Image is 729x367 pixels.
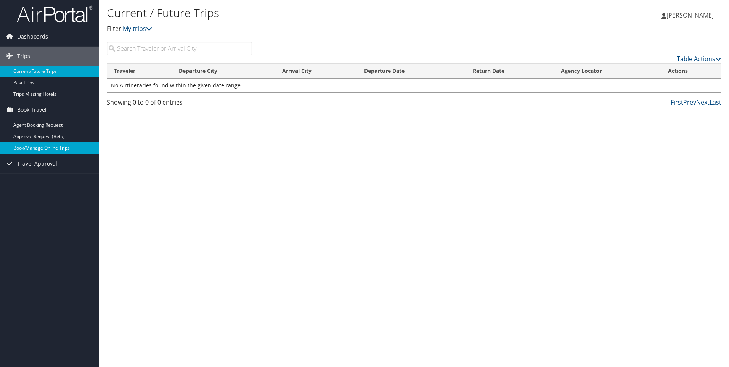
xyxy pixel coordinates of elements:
[661,64,721,79] th: Actions
[671,98,683,106] a: First
[17,100,47,119] span: Book Travel
[17,27,48,46] span: Dashboards
[17,154,57,173] span: Travel Approval
[17,47,30,66] span: Trips
[661,4,721,27] a: [PERSON_NAME]
[466,64,554,79] th: Return Date: activate to sort column ascending
[107,5,517,21] h1: Current / Future Trips
[123,24,152,33] a: My trips
[17,5,93,23] img: airportal-logo.png
[710,98,721,106] a: Last
[696,98,710,106] a: Next
[683,98,696,106] a: Prev
[107,64,172,79] th: Traveler: activate to sort column ascending
[172,64,275,79] th: Departure City: activate to sort column ascending
[107,98,252,111] div: Showing 0 to 0 of 0 entries
[677,55,721,63] a: Table Actions
[107,79,721,92] td: No Airtineraries found within the given date range.
[554,64,661,79] th: Agency Locator: activate to sort column ascending
[275,64,357,79] th: Arrival City: activate to sort column ascending
[107,24,517,34] p: Filter:
[666,11,714,19] span: [PERSON_NAME]
[357,64,466,79] th: Departure Date: activate to sort column descending
[107,42,252,55] input: Search Traveler or Arrival City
